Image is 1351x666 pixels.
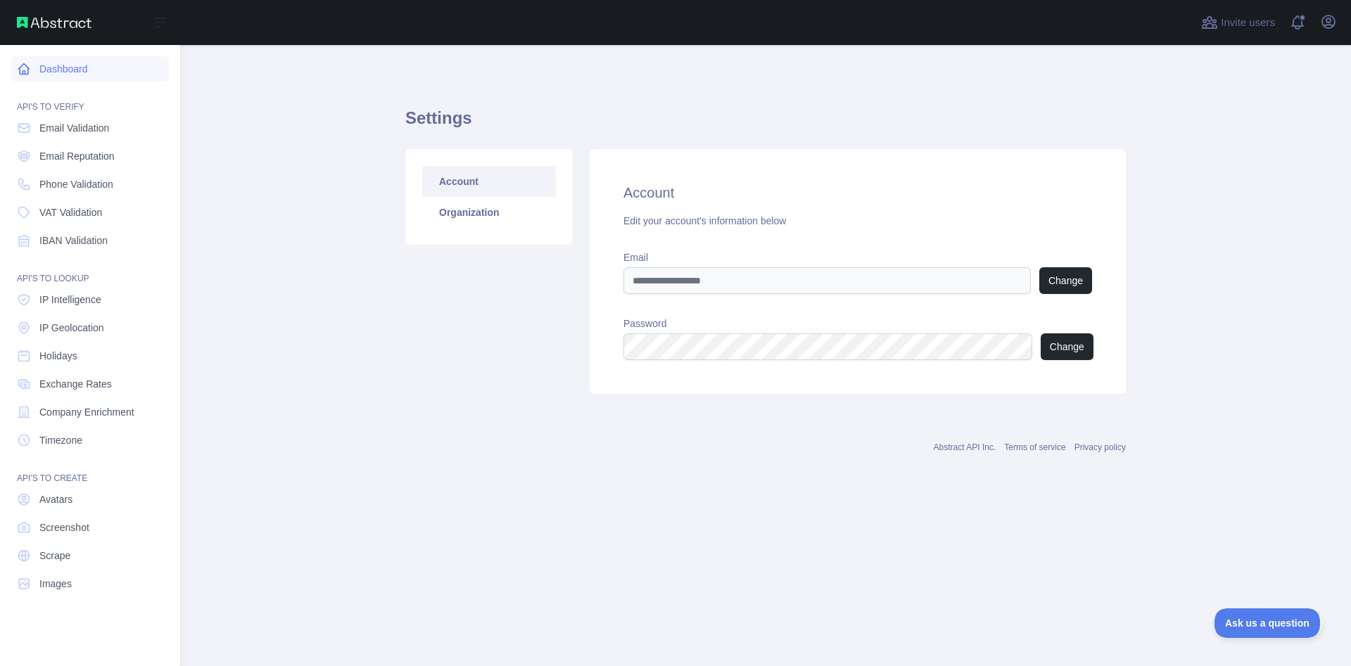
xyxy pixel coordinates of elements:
[11,200,169,225] a: VAT Validation
[39,293,101,307] span: IP Intelligence
[11,115,169,141] a: Email Validation
[39,577,72,591] span: Images
[39,433,82,447] span: Timezone
[11,287,169,312] a: IP Intelligence
[422,197,556,228] a: Organization
[11,315,169,340] a: IP Geolocation
[934,442,996,452] a: Abstract API Inc.
[1039,267,1092,294] button: Change
[11,172,169,197] a: Phone Validation
[39,549,70,563] span: Scrape
[422,166,556,197] a: Account
[11,428,169,453] a: Timezone
[39,520,89,534] span: Screenshot
[39,492,72,506] span: Avatars
[39,405,134,419] span: Company Enrichment
[405,107,1126,141] h1: Settings
[11,56,169,82] a: Dashboard
[1041,333,1093,360] button: Change
[11,515,169,540] a: Screenshot
[39,233,108,248] span: IBAN Validation
[11,84,169,113] div: API'S TO VERIFY
[11,343,169,369] a: Holidays
[39,149,115,163] span: Email Reputation
[623,214,1092,228] div: Edit your account's information below
[1221,15,1275,31] span: Invite users
[39,177,113,191] span: Phone Validation
[1198,11,1278,34] button: Invite users
[11,256,169,284] div: API'S TO LOOKUP
[17,17,91,28] img: Abstract API
[11,143,169,169] a: Email Reputation
[11,371,169,397] a: Exchange Rates
[11,399,169,425] a: Company Enrichment
[11,571,169,596] a: Images
[11,456,169,484] div: API'S TO CREATE
[39,377,112,391] span: Exchange Rates
[11,543,169,568] a: Scrape
[623,250,1092,264] label: Email
[1214,608,1323,638] iframe: Toggle Customer Support
[1074,442,1126,452] a: Privacy policy
[39,321,104,335] span: IP Geolocation
[11,228,169,253] a: IBAN Validation
[623,183,1092,203] h2: Account
[39,121,109,135] span: Email Validation
[11,487,169,512] a: Avatars
[39,349,77,363] span: Holidays
[1004,442,1065,452] a: Terms of service
[39,205,102,219] span: VAT Validation
[623,316,1092,331] label: Password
